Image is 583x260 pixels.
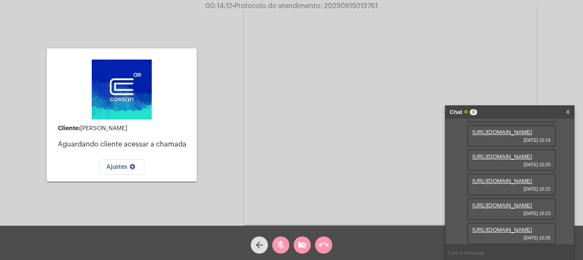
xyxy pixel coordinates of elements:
[472,137,550,143] span: [DATE] 10:19
[232,3,234,9] span: •
[319,240,329,250] mat-icon: call_end
[472,129,532,135] a: [URL][DOMAIN_NAME]
[232,3,378,9] span: Protocolo do atendimento: 20250815013761
[472,162,550,167] span: [DATE] 10:20
[58,125,80,131] strong: Cliente:
[472,202,532,209] a: [URL][DOMAIN_NAME]
[472,186,550,191] span: [DATE] 10:22
[205,3,232,9] span: 00:14:12
[297,240,307,250] mat-icon: videocam_off
[472,227,532,233] a: [URL][DOMAIN_NAME]
[472,211,550,216] span: [DATE] 10:23
[566,106,570,119] a: X
[276,240,286,250] mat-icon: mic_off
[472,235,550,240] span: [DATE] 10:26
[58,140,190,148] p: Aguardando cliente acessar a chamada
[254,240,264,250] mat-icon: arrow_back
[472,153,532,160] a: [URL][DOMAIN_NAME]
[450,106,462,119] strong: Chat
[106,164,138,170] span: Ajustes
[445,245,574,260] input: Type a message
[127,163,138,173] mat-icon: settings
[464,110,468,114] span: Online
[99,159,144,175] button: Ajustes
[92,60,152,120] img: d4669ae0-8c07-2337-4f67-34b0df7f5ae4.jpeg
[472,178,532,184] a: [URL][DOMAIN_NAME]
[58,125,190,132] div: [PERSON_NAME]
[470,109,477,115] span: 8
